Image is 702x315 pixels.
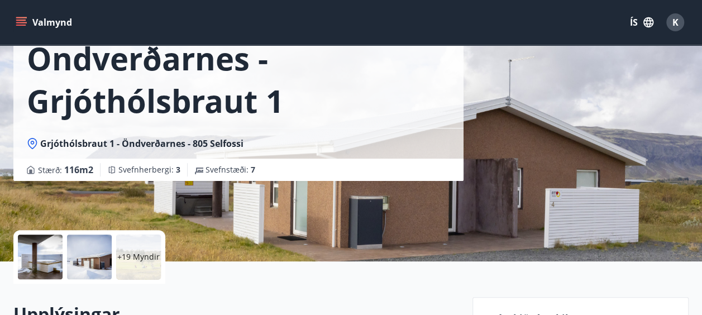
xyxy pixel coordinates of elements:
button: ÍS [624,12,660,32]
span: Svefnherbergi : [118,164,180,175]
span: 7 [251,164,255,175]
p: +19 Myndir [117,251,160,262]
span: Stærð : [38,163,93,176]
span: 3 [176,164,180,175]
span: K [672,16,679,28]
span: 116 m2 [64,164,93,176]
span: Grjóthólsbraut 1 - Öndverðarnes - 805 Selfossi [40,137,243,150]
h1: Öndverðarnes - Grjóthólsbraut 1 [27,37,450,122]
button: menu [13,12,77,32]
button: K [662,9,689,36]
span: Svefnstæði : [206,164,255,175]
